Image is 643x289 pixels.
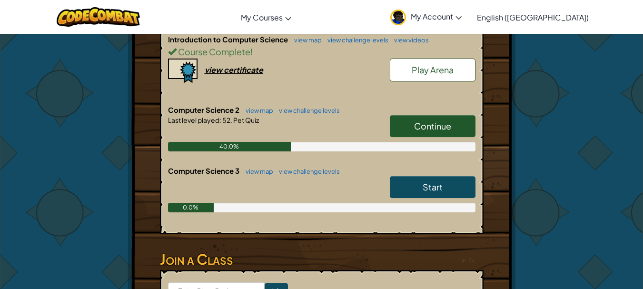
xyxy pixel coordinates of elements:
[274,107,340,114] a: view challenge levels
[414,120,451,131] span: Continue
[412,64,454,75] span: Play Arena
[221,116,232,124] span: 52.
[168,116,219,124] span: Last level played
[236,4,296,30] a: My Courses
[411,11,462,21] span: My Account
[390,10,406,25] img: avatar
[241,168,273,175] a: view map
[250,46,253,57] span: !
[168,35,289,44] span: Introduction to Computer Science
[232,116,259,124] span: Pet Quiz
[423,181,443,192] span: Start
[241,12,283,22] span: My Courses
[168,65,263,75] a: view certificate
[389,36,429,44] a: view videos
[219,116,221,124] span: :
[168,105,241,114] span: Computer Science 2
[57,7,140,27] img: CodeCombat logo
[323,36,388,44] a: view challenge levels
[177,46,250,57] span: Course Complete
[274,168,340,175] a: view challenge levels
[168,59,198,83] img: certificate-icon.png
[477,12,589,22] span: English ([GEOGRAPHIC_DATA])
[168,142,291,151] div: 40.0%
[386,2,466,32] a: My Account
[289,36,322,44] a: view map
[168,203,214,212] div: 0.0%
[205,65,263,75] div: view certificate
[160,249,484,270] h3: Join a Class
[168,166,241,175] span: Computer Science 3
[472,4,594,30] a: English ([GEOGRAPHIC_DATA])
[241,107,273,114] a: view map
